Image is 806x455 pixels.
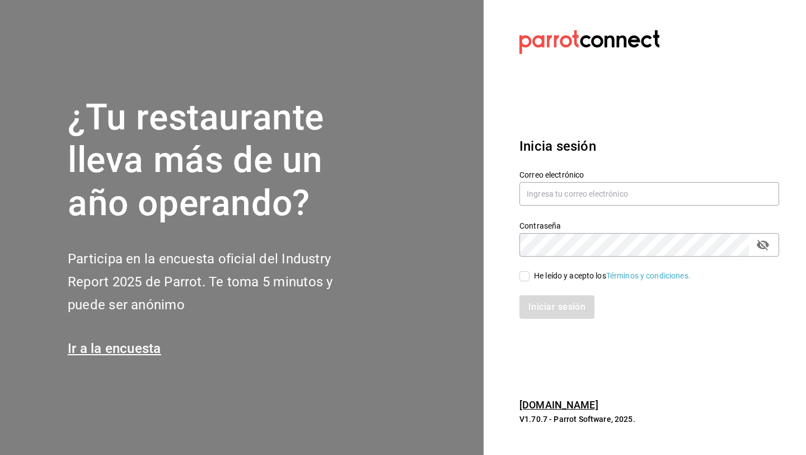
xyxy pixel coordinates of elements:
[519,136,779,156] h3: Inicia sesión
[519,170,779,178] label: Correo electrónico
[519,221,779,229] label: Contraseña
[68,248,370,316] h2: Participa en la encuesta oficial del Industry Report 2025 de Parrot. Te toma 5 minutos y puede se...
[519,399,598,411] a: [DOMAIN_NAME]
[68,96,370,225] h1: ¿Tu restaurante lleva más de un año operando?
[534,270,691,282] div: He leído y acepto los
[519,182,779,206] input: Ingresa tu correo electrónico
[519,414,779,425] p: V1.70.7 - Parrot Software, 2025.
[753,235,772,254] button: passwordField
[68,341,161,356] a: Ir a la encuesta
[606,271,691,280] a: Términos y condiciones.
